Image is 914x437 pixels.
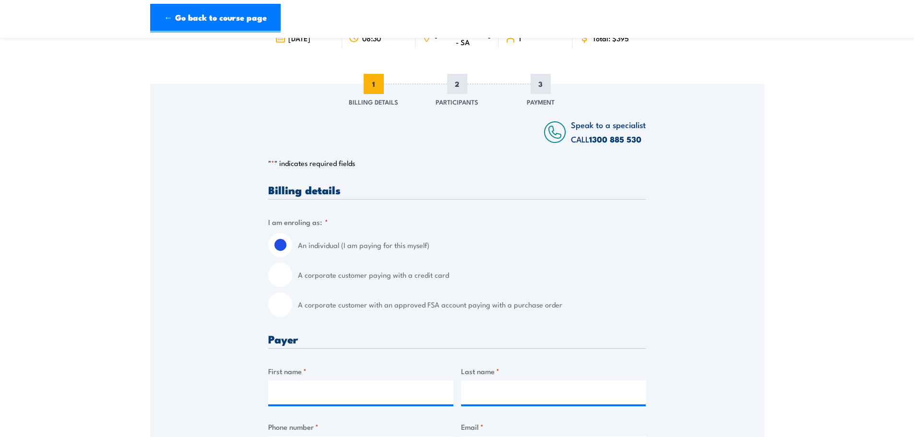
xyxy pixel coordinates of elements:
label: An individual (I am paying for this myself) [298,233,646,257]
span: 2 [447,74,467,94]
label: Phone number [268,421,453,432]
label: Last name [461,366,646,377]
label: First name [268,366,453,377]
span: 1 [364,74,384,94]
span: [DATE] [288,34,310,42]
span: 3 [531,74,551,94]
label: A corporate customer with an approved FSA account paying with a purchase order [298,293,646,317]
a: ← Go back to course page [150,4,281,33]
p: " " indicates required fields [268,158,646,168]
span: 1 [519,34,521,42]
legend: I am enroling as: [268,216,328,227]
h3: Billing details [268,184,646,195]
a: 1300 885 530 [589,133,641,145]
span: [PERSON_NAME] - SA [434,30,492,46]
span: Billing Details [349,97,398,106]
label: A corporate customer paying with a credit card [298,263,646,287]
span: Speak to a specialist CALL [571,118,646,145]
h3: Payer [268,333,646,344]
span: Total: $395 [593,34,629,42]
label: Email [461,421,646,432]
span: Payment [527,97,555,106]
span: Participants [436,97,478,106]
span: 08:30 [362,34,381,42]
